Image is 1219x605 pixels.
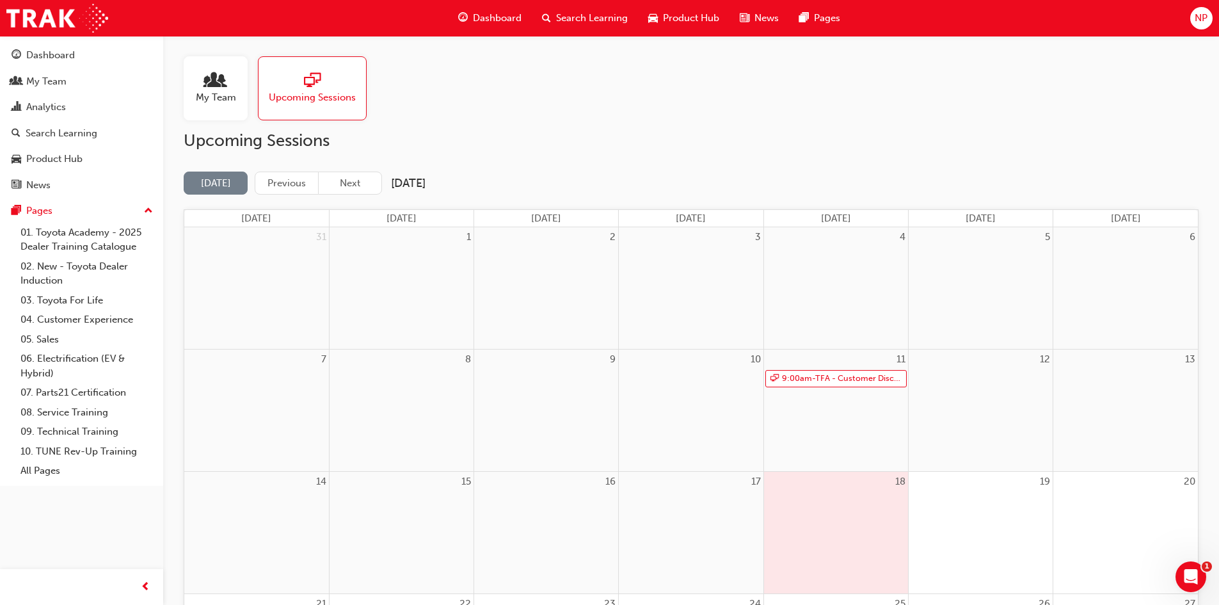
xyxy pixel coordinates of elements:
[603,472,618,492] a: September 16, 2025
[391,176,426,191] h2: [DATE]
[749,472,763,492] a: September 17, 2025
[329,349,474,471] td: September 8, 2025
[531,213,561,224] span: [DATE]
[1175,561,1206,592] iframe: Intercom live chat
[196,90,236,105] span: My Team
[763,472,908,594] td: September 18, 2025
[763,349,908,471] td: September 11, 2025
[386,213,417,224] span: [DATE]
[184,349,329,471] td: September 7, 2025
[329,472,474,594] td: September 15, 2025
[459,472,474,492] a: September 15, 2025
[15,383,158,403] a: 07. Parts21 Certification
[619,472,763,594] td: September 17, 2025
[26,178,51,193] div: News
[814,11,840,26] span: Pages
[1037,472,1053,492] a: September 19, 2025
[763,227,908,349] td: September 4, 2025
[638,5,729,31] a: car-iconProduct Hub
[473,11,522,26] span: Dashboard
[729,5,789,31] a: news-iconNews
[12,76,21,88] span: people-icon
[1195,11,1207,26] span: NP
[1183,350,1198,369] a: September 13, 2025
[5,95,158,119] a: Analytics
[314,472,329,492] a: September 14, 2025
[821,213,851,224] span: [DATE]
[607,350,618,369] a: September 9, 2025
[908,349,1053,471] td: September 12, 2025
[15,223,158,257] a: 01. Toyota Academy - 2025 Dealer Training Catalogue
[5,147,158,171] a: Product Hub
[908,472,1053,594] td: September 19, 2025
[26,204,52,218] div: Pages
[458,10,468,26] span: guage-icon
[184,56,258,120] a: My Team
[754,11,779,26] span: News
[648,10,658,26] span: car-icon
[908,227,1053,349] td: September 5, 2025
[789,5,850,31] a: pages-iconPages
[753,227,763,247] a: September 3, 2025
[966,213,996,224] span: [DATE]
[15,442,158,462] a: 10. TUNE Rev-Up Training
[15,422,158,442] a: 09. Technical Training
[26,48,75,63] div: Dashboard
[5,70,158,93] a: My Team
[5,122,158,145] a: Search Learning
[12,180,21,191] span: news-icon
[894,350,908,369] a: September 11, 2025
[529,210,564,227] a: Tuesday
[5,173,158,197] a: News
[6,4,108,33] img: Trak
[15,310,158,330] a: 04. Customer Experience
[448,5,532,31] a: guage-iconDashboard
[15,257,158,291] a: 02. New - Toyota Dealer Induction
[748,350,763,369] a: September 10, 2025
[532,5,638,31] a: search-iconSearch Learning
[329,227,474,349] td: September 1, 2025
[5,199,158,223] button: Pages
[15,403,158,423] a: 08. Service Training
[258,56,377,120] a: Upcoming Sessions
[255,172,319,195] button: Previous
[26,152,83,166] div: Product Hub
[15,291,158,311] a: 03. Toyota For Life
[184,227,329,349] td: August 31, 2025
[144,203,153,220] span: up-icon
[1053,472,1198,594] td: September 20, 2025
[12,128,20,140] span: search-icon
[1202,561,1212,572] span: 1
[12,206,21,217] span: pages-icon
[1187,227,1198,247] a: September 6, 2025
[1053,349,1198,471] td: September 13, 2025
[893,472,908,492] a: September 18, 2025
[607,227,618,247] a: September 2, 2025
[963,210,998,227] a: Friday
[12,102,21,113] span: chart-icon
[799,10,809,26] span: pages-icon
[740,10,749,26] span: news-icon
[1190,7,1213,29] button: NP
[556,11,628,26] span: Search Learning
[770,371,779,387] span: sessionType_ONLINE_URL-icon
[318,172,382,195] button: Next
[474,349,619,471] td: September 9, 2025
[619,349,763,471] td: September 10, 2025
[474,472,619,594] td: September 16, 2025
[673,210,708,227] a: Wednesday
[542,10,551,26] span: search-icon
[319,350,329,369] a: September 7, 2025
[12,50,21,61] span: guage-icon
[15,349,158,383] a: 06. Electrification (EV & Hybrid)
[26,100,66,115] div: Analytics
[15,330,158,350] a: 05. Sales
[1042,227,1053,247] a: September 5, 2025
[1111,213,1141,224] span: [DATE]
[676,213,706,224] span: [DATE]
[314,227,329,247] a: August 31, 2025
[619,227,763,349] td: September 3, 2025
[26,74,67,89] div: My Team
[15,461,158,481] a: All Pages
